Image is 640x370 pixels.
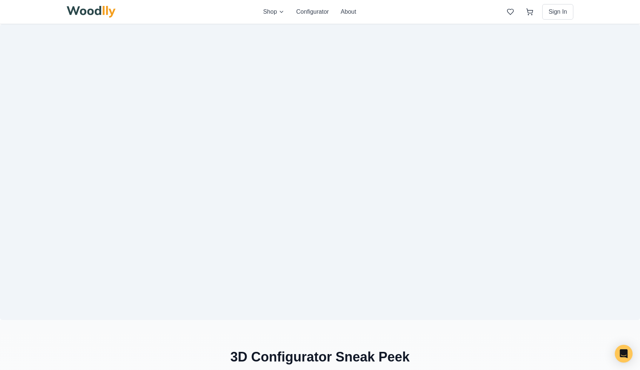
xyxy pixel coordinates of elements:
[263,7,284,16] button: Shop
[615,345,633,363] div: Open Intercom Messenger
[542,4,573,20] button: Sign In
[67,350,573,364] h2: 3D Configurator Sneak Peek
[67,6,116,18] img: Woodlly
[341,7,356,16] button: About
[296,7,329,16] button: Configurator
